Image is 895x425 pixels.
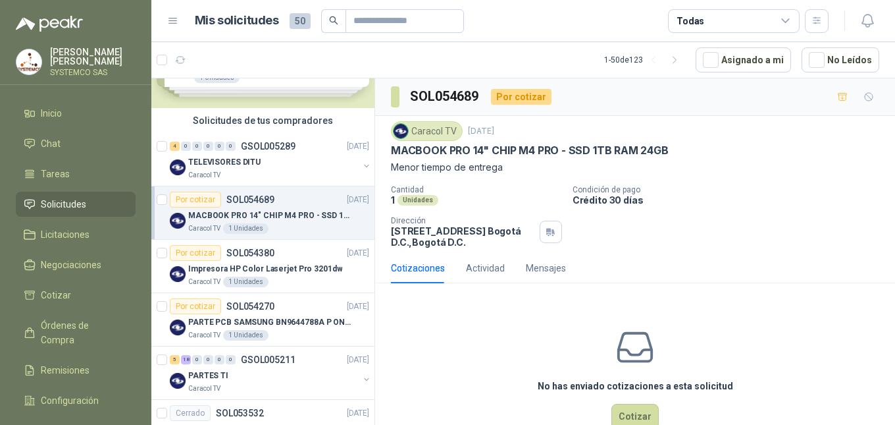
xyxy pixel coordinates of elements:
a: Remisiones [16,358,136,383]
p: [PERSON_NAME] [PERSON_NAME] [50,47,136,66]
a: Órdenes de Compra [16,313,136,353]
p: [DATE] [347,140,369,153]
p: GSOL005289 [241,142,295,151]
p: [DATE] [347,407,369,420]
img: Company Logo [394,124,408,138]
img: Company Logo [170,266,186,282]
div: Solicitudes de tus compradores [151,108,374,133]
p: Caracol TV [188,223,220,234]
a: Configuración [16,388,136,413]
h3: SOL054689 [410,86,480,107]
p: [DATE] [347,300,369,313]
div: Cotizaciones [391,261,445,275]
p: PARTES TI [188,370,228,382]
p: SOL054689 [226,195,274,204]
a: Por cotizarSOL054689[DATE] Company LogoMACBOOK PRO 14" CHIP M4 PRO - SSD 1TB RAM 24GBCaracol TV1 ... [151,186,374,240]
div: 18 [181,355,191,364]
img: Company Logo [170,373,186,389]
span: Cotizar [41,288,71,302]
p: GSOL005211 [241,355,295,364]
p: Crédito 30 días [573,194,890,206]
div: Por cotizar [170,192,221,208]
a: Chat [16,131,136,156]
a: Solicitudes [16,192,136,217]
p: Dirección [391,216,534,225]
div: Caracol TV [391,121,463,141]
span: Inicio [41,106,62,121]
div: Cerrado [170,405,211,421]
p: MACBOOK PRO 14" CHIP M4 PRO - SSD 1TB RAM 24GB [391,144,669,157]
span: Remisiones [41,363,89,378]
a: Negociaciones [16,252,136,277]
span: Configuración [41,393,99,408]
button: No Leídos [802,47,879,72]
span: Tareas [41,167,70,181]
div: 1 Unidades [223,330,268,341]
div: 4 [170,142,180,151]
p: [DATE] [347,194,369,206]
a: Cotizar [16,283,136,308]
p: MACBOOK PRO 14" CHIP M4 PRO - SSD 1TB RAM 24GB [188,210,352,222]
p: Caracol TV [188,170,220,181]
p: SOL053532 [216,409,264,418]
img: Company Logo [16,49,41,74]
span: 50 [290,13,311,29]
p: [DATE] [347,354,369,366]
p: [DATE] [468,125,494,138]
div: Por cotizar [170,245,221,261]
p: SOL054380 [226,248,274,258]
a: 5 18 0 0 0 0 GSOL005211[DATE] Company LogoPARTES TICaracol TV [170,352,372,394]
p: Caracol TV [188,383,220,394]
p: TELEVISORES DITU [188,156,261,169]
div: 0 [192,142,202,151]
div: 0 [192,355,202,364]
span: Negociaciones [41,258,101,272]
a: Inicio [16,101,136,126]
div: 0 [203,142,213,151]
p: Caracol TV [188,277,220,287]
div: 1 Unidades [223,277,268,287]
span: search [329,16,338,25]
div: 0 [215,142,224,151]
div: Mensajes [526,261,566,275]
div: 0 [215,355,224,364]
div: Por cotizar [491,89,551,105]
a: Por cotizarSOL054380[DATE] Company LogoImpresora HP Color Laserjet Pro 3201dwCaracol TV1 Unidades [151,240,374,293]
p: Impresora HP Color Laserjet Pro 3201dw [188,263,342,275]
p: SOL054270 [226,302,274,311]
span: Solicitudes [41,197,86,212]
div: 0 [203,355,213,364]
div: 0 [181,142,191,151]
a: Licitaciones [16,222,136,247]
div: 1 - 50 de 123 [604,49,685,71]
div: Actividad [466,261,505,275]
p: Menor tiempo de entrega [391,160,879,175]
div: 0 [226,142,236,151]
div: 0 [226,355,236,364]
img: Company Logo [170,159,186,175]
a: Por cotizarSOL054270[DATE] Company LogoPARTE PCB SAMSUNG BN9644788A P ONECONNECaracol TV1 Unidades [151,293,374,347]
button: Asignado a mi [696,47,791,72]
img: Company Logo [170,320,186,335]
p: Caracol TV [188,330,220,341]
span: Chat [41,136,61,151]
span: Órdenes de Compra [41,318,123,347]
div: Todas [677,14,704,28]
p: [STREET_ADDRESS] Bogotá D.C. , Bogotá D.C. [391,225,534,248]
p: 1 [391,194,395,206]
a: Tareas [16,161,136,186]
h3: No has enviado cotizaciones a esta solicitud [538,379,733,393]
div: Unidades [397,195,438,206]
div: 5 [170,355,180,364]
p: [DATE] [347,247,369,260]
h1: Mis solicitudes [195,11,279,30]
a: 4 0 0 0 0 0 GSOL005289[DATE] Company LogoTELEVISORES DITUCaracol TV [170,138,372,181]
p: SYSTEMCO SAS [50,69,136,76]
p: Condición de pago [573,185,890,194]
p: Cantidad [391,185,562,194]
span: Licitaciones [41,227,89,242]
div: Por cotizar [170,298,221,314]
img: Company Logo [170,213,186,229]
img: Logo peakr [16,16,83,32]
div: 1 Unidades [223,223,268,234]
